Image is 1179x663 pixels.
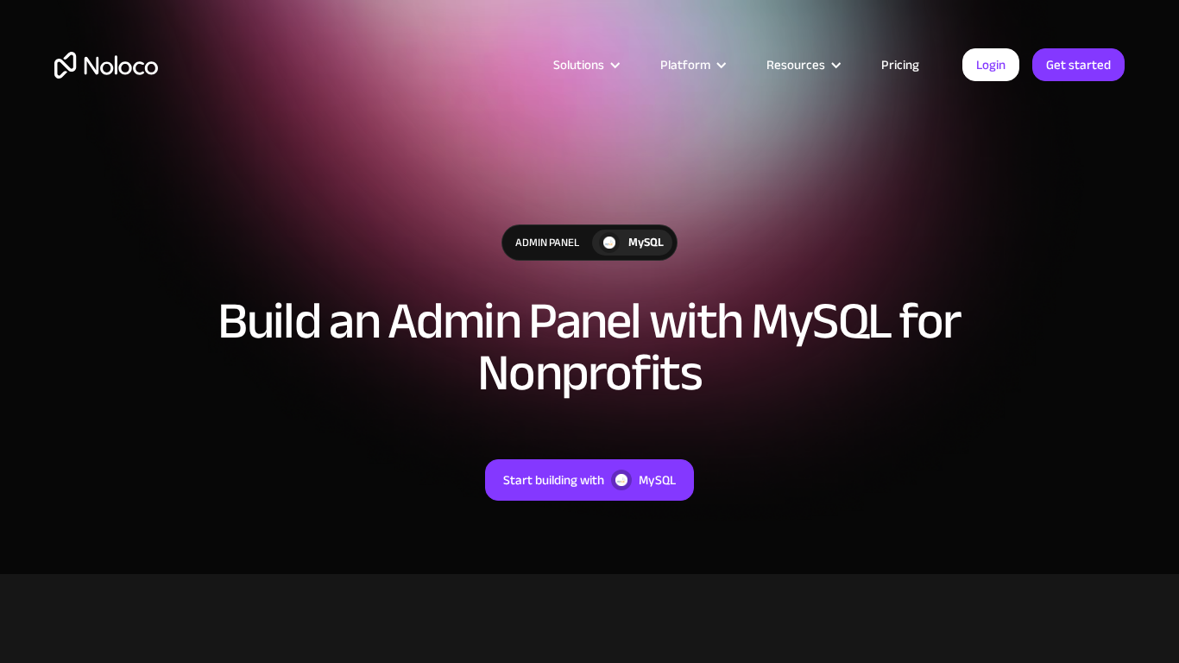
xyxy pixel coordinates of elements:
a: Pricing [860,54,941,76]
a: Get started [1032,48,1125,81]
div: Admin Panel [502,225,592,260]
div: Resources [766,54,825,76]
div: Platform [660,54,710,76]
a: Login [962,48,1019,81]
h1: Build an Admin Panel with MySQL for Nonprofits [201,295,978,399]
div: MySQL [628,233,664,252]
div: Start building with [503,469,604,491]
div: Platform [639,54,745,76]
div: Solutions [532,54,639,76]
div: MySQL [639,469,676,491]
a: Start building withMySQL [485,459,694,501]
div: Solutions [553,54,604,76]
div: Resources [745,54,860,76]
a: home [54,52,158,79]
